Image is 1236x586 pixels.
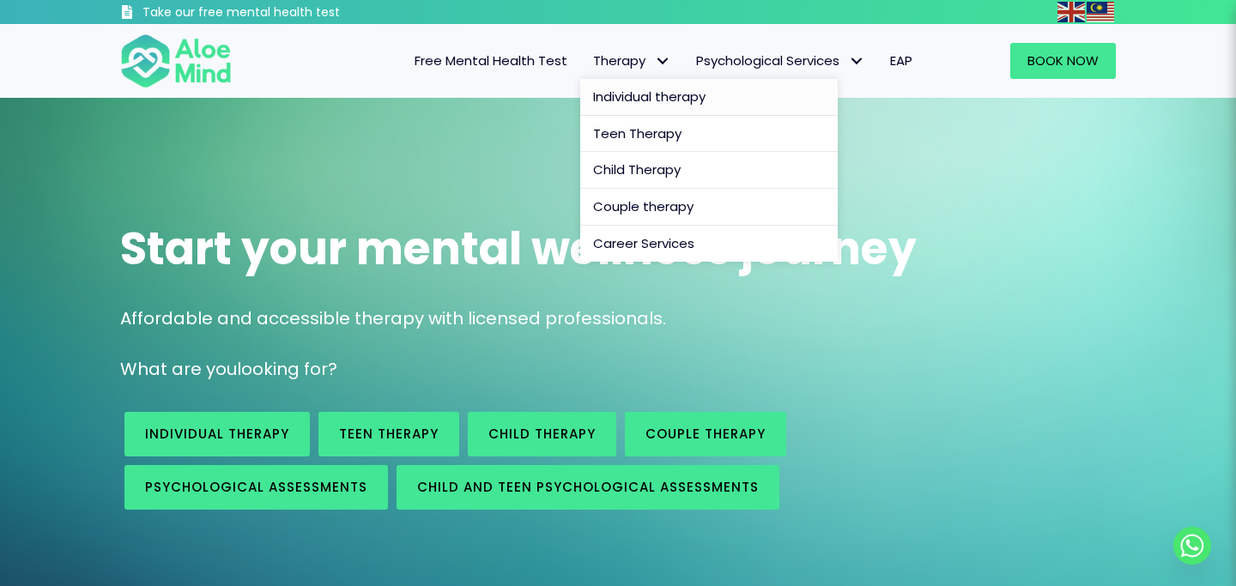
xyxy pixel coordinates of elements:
[645,425,766,443] span: Couple therapy
[683,43,877,79] a: Psychological ServicesPsychological Services: submenu
[415,51,567,69] span: Free Mental Health Test
[468,412,616,456] a: Child Therapy
[580,116,838,153] a: Teen Therapy
[237,357,337,381] span: looking for?
[593,197,694,215] span: Couple therapy
[120,357,237,381] span: What are you
[120,4,432,24] a: Take our free mental health test
[593,234,694,252] span: Career Services
[1173,527,1211,565] a: Whatsapp
[593,88,706,106] span: Individual therapy
[1057,2,1085,22] img: en
[877,43,925,79] a: EAP
[488,425,596,443] span: Child Therapy
[397,465,779,510] a: Child and Teen Psychological assessments
[145,425,289,443] span: Individual therapy
[120,217,917,280] span: Start your mental wellness journey
[124,412,310,456] a: Individual therapy
[580,226,838,262] a: Career Services
[580,152,838,189] a: Child Therapy
[1087,2,1114,22] img: ms
[890,51,912,69] span: EAP
[124,465,388,510] a: Psychological assessments
[145,478,367,496] span: Psychological assessments
[417,478,759,496] span: Child and Teen Psychological assessments
[1057,2,1087,21] a: English
[1087,2,1116,21] a: Malay
[254,43,925,79] nav: Menu
[339,425,439,443] span: Teen Therapy
[580,43,683,79] a: TherapyTherapy: submenu
[593,124,682,142] span: Teen Therapy
[142,4,432,21] h3: Take our free mental health test
[580,189,838,226] a: Couple therapy
[844,49,869,74] span: Psychological Services: submenu
[625,412,786,456] a: Couple therapy
[318,412,459,456] a: Teen Therapy
[1010,43,1116,79] a: Book Now
[1027,51,1099,69] span: Book Now
[580,79,838,116] a: Individual therapy
[696,51,864,69] span: Psychological Services
[120,33,232,89] img: Aloe mind Logo
[593,160,681,178] span: Child Therapy
[402,43,580,79] a: Free Mental Health Test
[650,49,675,74] span: Therapy: submenu
[593,51,670,69] span: Therapy
[120,306,1116,331] p: Affordable and accessible therapy with licensed professionals.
